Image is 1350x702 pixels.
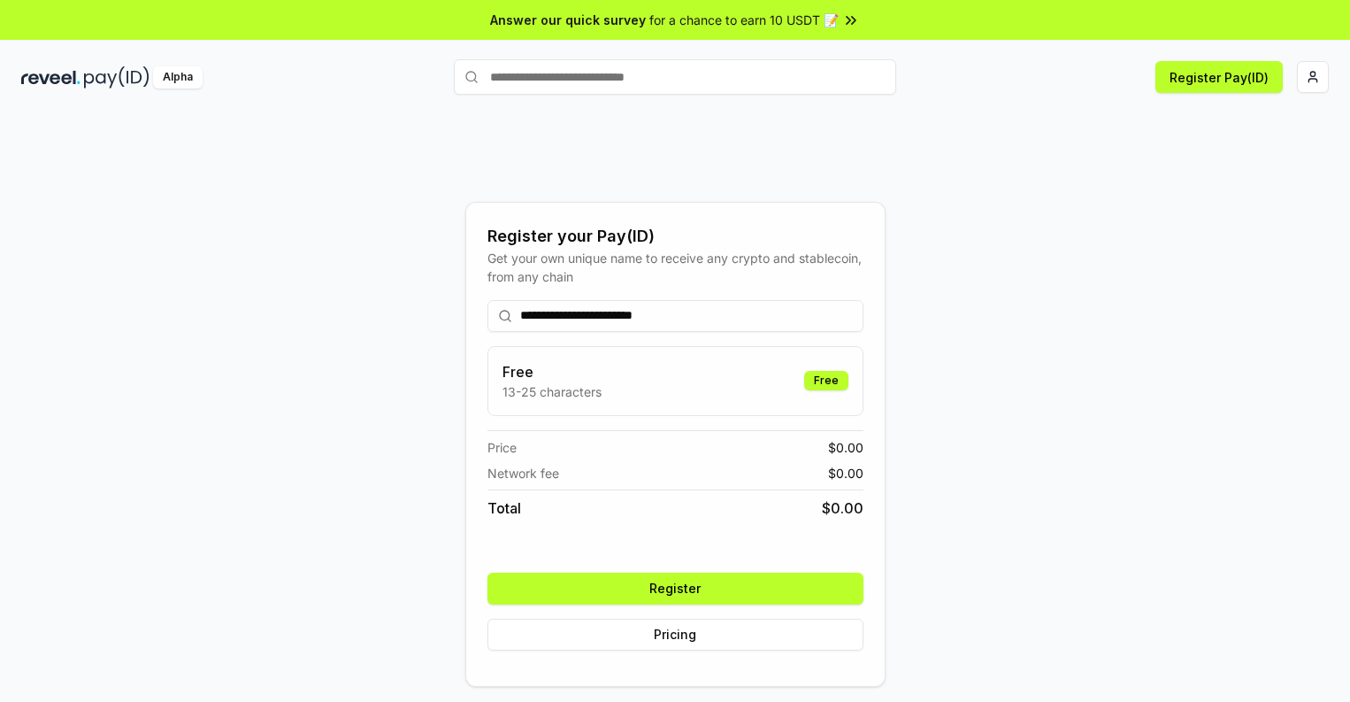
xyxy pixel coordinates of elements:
[21,66,81,89] img: reveel_dark
[487,573,863,605] button: Register
[487,224,863,249] div: Register your Pay(ID)
[487,249,863,286] div: Get your own unique name to receive any crypto and stablecoin, from any chain
[649,11,839,29] span: for a chance to earn 10 USDT 📝
[487,464,559,482] span: Network fee
[502,361,602,382] h3: Free
[828,438,863,457] span: $ 0.00
[822,498,863,519] span: $ 0.00
[487,438,517,457] span: Price
[153,66,203,89] div: Alpha
[804,371,848,390] div: Free
[487,498,521,519] span: Total
[487,619,863,651] button: Pricing
[502,382,602,401] p: 13-25 characters
[490,11,646,29] span: Answer our quick survey
[828,464,863,482] span: $ 0.00
[1155,61,1283,93] button: Register Pay(ID)
[84,66,150,89] img: pay_id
